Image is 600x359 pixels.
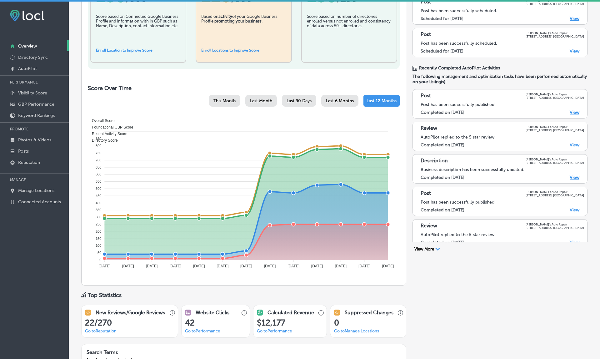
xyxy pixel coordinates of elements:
div: Post has been successfully scheduled. [421,41,584,46]
h3: Website Clicks [196,310,229,316]
tspan: 350 [96,208,101,212]
p: [PERSON_NAME]'s Auto Repair [526,93,584,96]
tspan: [DATE] [335,264,347,268]
tspan: 150 [96,237,101,240]
tspan: 800 [96,144,101,148]
h3: Search Terms [82,344,183,357]
span: Last 90 Days [287,98,312,104]
p: Review [421,223,437,230]
div: Post has been successfully published. [421,102,584,107]
a: View [570,110,579,115]
p: Overview [18,43,37,49]
p: [STREET_ADDRESS] [GEOGRAPHIC_DATA] [526,161,584,164]
a: Go toPerformance [257,329,292,333]
p: GBP Performance [18,102,54,107]
tspan: 200 [96,230,101,233]
tspan: 750 [96,151,101,155]
p: [PERSON_NAME]'s Auto Repair [526,125,584,129]
a: View [570,48,579,54]
h3: New Reviews/Google Reviews [96,310,165,316]
button: View More [412,246,442,252]
p: [STREET_ADDRESS] [GEOGRAPHIC_DATA] [526,96,584,99]
label: Completed on [DATE] [421,110,464,115]
p: [PERSON_NAME]'s Auto Repair [526,158,584,161]
label: Scheduled for [DATE] [421,16,463,21]
tspan: [DATE] [217,264,228,268]
a: View [570,16,579,21]
img: fda3e92497d09a02dc62c9cd864e3231.png [10,10,44,21]
tspan: [DATE] [146,264,158,268]
a: Go toReputation [85,329,117,333]
p: Reputation [18,160,40,165]
div: Business description has been successfully updated. [421,167,584,172]
tspan: [DATE] [382,264,394,268]
p: [PERSON_NAME]'s Auto Repair [526,223,584,226]
span: Last Month [250,98,272,104]
tspan: [DATE] [169,264,181,268]
p: Directory Sync [18,55,48,60]
p: Keyword Rankings [18,113,55,118]
p: Post [421,93,431,99]
h3: Suppressed Changes [345,310,393,316]
p: Photos & Videos [18,137,51,143]
div: Score based on number of directories enrolled versus not enrolled and consistency of data across ... [307,14,392,45]
tspan: [DATE] [193,264,205,268]
p: [STREET_ADDRESS] [GEOGRAPHIC_DATA] [526,129,584,132]
span: Recent Activity Score [87,132,127,136]
div: Post has been successfully scheduled. [421,8,584,13]
span: The following management and optimization tasks have been performed automatically on your listing... [412,74,587,84]
tspan: 100 [96,244,101,247]
p: [PERSON_NAME]'s Auto Repair [526,31,584,35]
label: Completed on [DATE] [421,175,464,180]
p: Description [421,158,448,164]
b: activity [218,14,232,19]
h1: 42 [185,318,246,328]
p: AutoPilot [18,66,37,71]
span: Last 6 Months [326,98,354,104]
h1: $ 12,177 [257,318,323,328]
span: Last 12 Months [367,98,397,104]
label: Scheduled for [DATE] [421,48,463,54]
p: Visibility Score [18,90,47,96]
span: Directory Score [87,138,118,143]
tspan: [DATE] [287,264,299,268]
p: Posts [18,149,29,154]
h2: Score Over Time [88,85,400,92]
div: AutoPilot replied to the 5 star review. [421,134,584,140]
label: Completed on [DATE] [421,142,464,148]
p: [STREET_ADDRESS] [GEOGRAPHIC_DATA] [526,194,584,197]
span: Foundational GBP Score [87,125,133,129]
span: This Month [213,98,236,104]
div: AutoPilot replied to the 5 star review. [421,232,584,237]
tspan: 400 [96,201,101,205]
p: Manage Locations [18,188,54,193]
div: Top Statistics [88,292,122,299]
h3: Calculated Revenue [267,310,314,316]
a: View [570,240,579,245]
p: Post [421,31,431,38]
tspan: 600 [96,172,101,176]
p: [STREET_ADDRESS] [GEOGRAPHIC_DATA] [526,2,584,6]
a: Enroll Location to Improve Score [96,48,152,53]
tspan: 550 [96,179,101,183]
tspan: [DATE] [311,264,323,268]
a: View [570,175,579,180]
label: Completed on [DATE] [421,240,464,245]
p: [STREET_ADDRESS] [GEOGRAPHIC_DATA] [526,35,584,38]
span: Recently Completed AutoPilot Activities [419,65,500,71]
a: View [570,207,579,213]
tspan: 500 [96,187,101,190]
tspan: 450 [96,194,101,198]
label: Completed on [DATE] [421,207,464,213]
a: View [570,142,579,148]
tspan: 250 [96,222,101,226]
a: Enroll Locations to Improve Score [201,48,259,53]
tspan: [DATE] [358,264,370,268]
p: Post [421,190,431,197]
p: [STREET_ADDRESS] [GEOGRAPHIC_DATA] [526,226,584,230]
tspan: [DATE] [264,264,276,268]
tspan: 50 [97,251,101,255]
tspan: 300 [96,215,101,219]
p: Connected Accounts [18,199,61,205]
div: Post has been successfully published. [421,200,584,205]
